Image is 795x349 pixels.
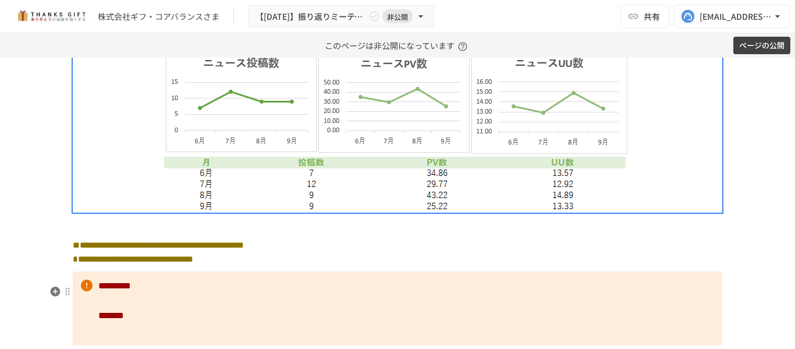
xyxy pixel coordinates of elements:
[255,9,366,24] span: 【[DATE]】振り返りミーティング
[644,10,660,23] span: 共有
[620,5,669,28] button: 共有
[733,37,790,55] button: ページの公開
[325,33,471,58] p: このページは非公開になっています
[248,5,434,28] button: 【[DATE]】振り返りミーティング非公開
[160,29,636,213] img: SXSvgsx7qK8HcEKXiFDRztwy9FFvv2RBGcF841NbPYI
[14,7,88,26] img: mMP1OxWUAhQbsRWCurg7vIHe5HqDpP7qZo7fRoNLXQh
[700,9,772,24] div: [EMAIL_ADDRESS][DOMAIN_NAME]
[382,10,413,23] span: 非公開
[98,10,219,23] div: 株式会社ギフ・コアバランスさま
[674,5,790,28] button: [EMAIL_ADDRESS][DOMAIN_NAME]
